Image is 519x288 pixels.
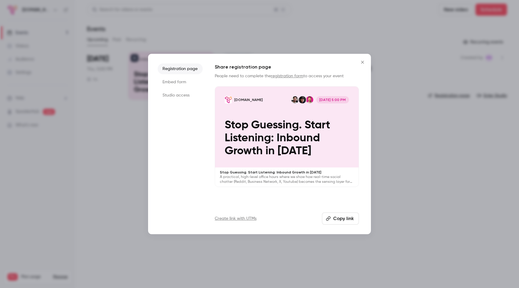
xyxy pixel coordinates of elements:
span: [DATE] 5:00 PM [316,96,349,103]
li: Registration page [158,63,203,74]
img: Stop Guessing. Start Listening: Inbound Growth in 2026 [225,96,232,103]
p: Stop Guessing. Start Listening: Inbound Growth in [DATE] [225,119,349,158]
img: Piers Montgomery [291,96,299,103]
li: Embed form [158,77,203,87]
button: Copy link [322,213,359,225]
a: Create link with UTMs [215,216,256,222]
img: Hugo MiIllington-Drake [306,96,313,103]
button: Close [357,56,369,68]
p: People need to complete the to access your event [215,73,359,79]
li: Studio access [158,90,203,101]
h1: Share registration page [215,63,359,71]
a: Stop Guessing. Start Listening: Inbound Growth in 2026[DOMAIN_NAME]Hugo MiIllington-DrakeMax Mitc... [215,86,359,187]
p: Stop Guessing. Start Listening: Inbound Growth in [DATE] [220,170,354,175]
img: Max Mitcham [299,96,306,103]
p: [DOMAIN_NAME] [234,97,263,102]
a: registration form [271,74,303,78]
p: A practical, high-level office hours where we show how real-time social chatter (Reddit, Business... [220,175,354,184]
